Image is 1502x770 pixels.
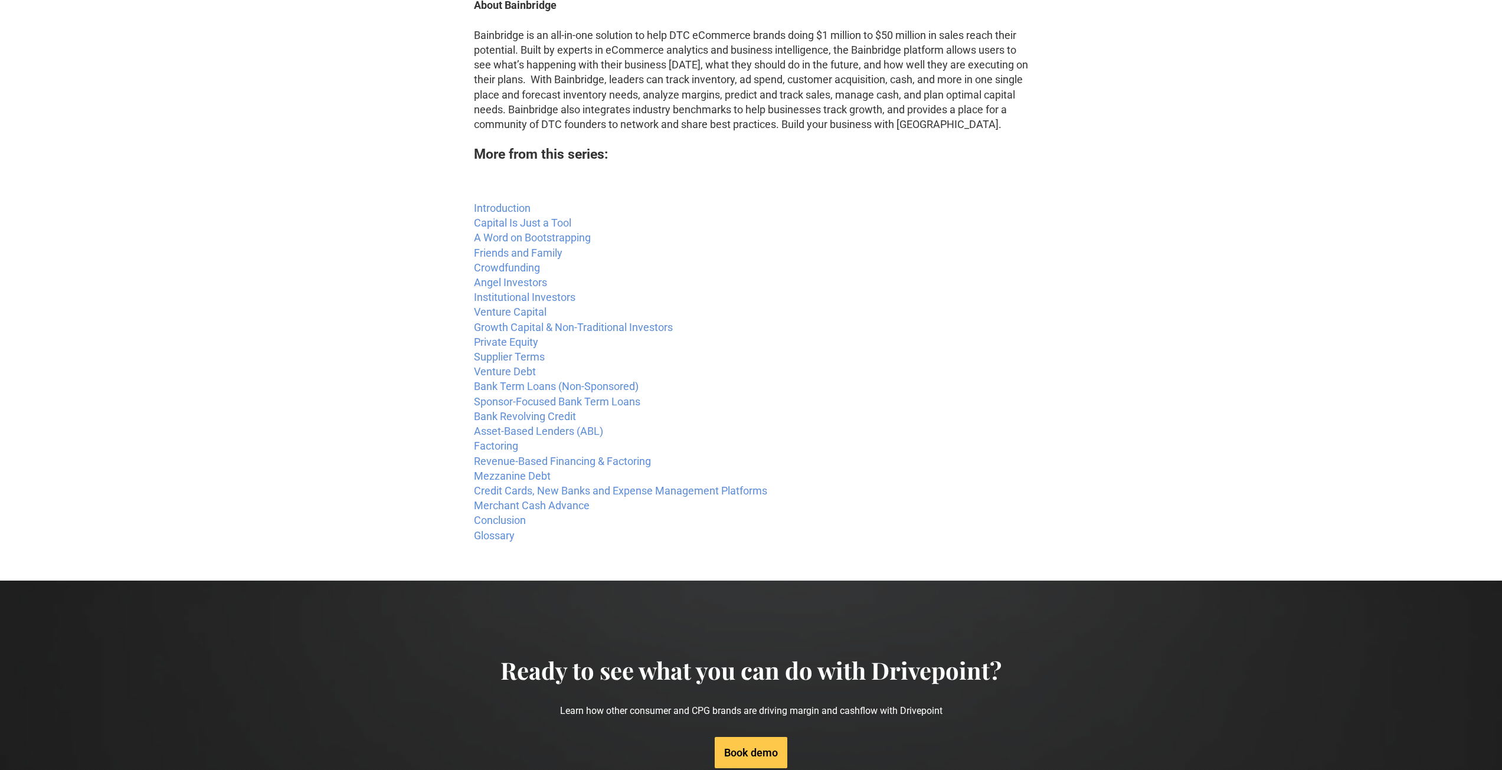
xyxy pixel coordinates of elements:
[474,365,536,378] a: Venture Debt
[474,529,515,542] a: Glossary
[474,470,551,482] a: Mezzanine Debt
[474,146,1029,163] h6: More from this series:
[715,737,787,768] a: Book demo
[474,247,562,259] a: Friends and Family
[474,28,1029,132] p: Bainbridge is an all-in-one solution to help DTC eCommerce brands doing $1 million to $50 million...
[474,380,639,392] a: Bank Term Loans (Non-Sponsored)
[500,684,1002,737] p: Learn how other consumer and CPG brands are driving margin and cashflow with Drivepoint
[474,231,591,244] a: A Word on Bootstrapping
[500,656,1002,684] h4: Ready to see what you can do with Drivepoint?
[474,484,767,497] a: Credit Cards, New Banks and Expense Management Platforms
[474,291,575,303] a: Institutional Investors
[474,261,540,274] a: Crowdfunding
[474,336,538,348] a: Private Equity
[474,306,547,318] a: Venture Capital
[474,202,531,214] a: Introduction
[474,455,651,467] a: Revenue-Based Financing & Factoring
[474,350,545,363] a: Supplier Terms
[474,425,603,437] a: Asset-Based Lenders (ABL)
[474,514,526,526] a: Conclusion
[474,440,518,452] a: Factoring
[474,321,673,333] a: Growth Capital & Non-Traditional Investors
[474,276,547,289] a: Angel Investors
[474,217,571,229] a: Capital Is Just a Tool
[474,499,590,512] a: Merchant Cash Advance
[474,410,576,422] a: Bank Revolving Credit
[474,395,640,408] a: Sponsor-Focused Bank Term Loans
